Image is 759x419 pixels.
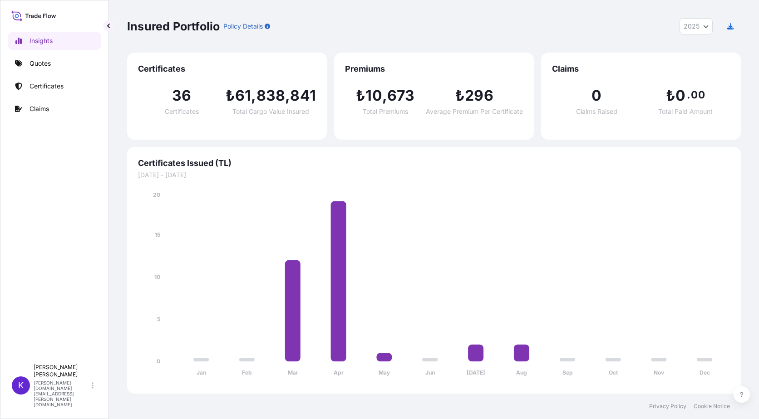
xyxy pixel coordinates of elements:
tspan: Apr [334,369,344,376]
span: Claims [552,63,730,74]
p: Certificates [30,82,64,91]
p: Insured Portfolio [127,19,220,34]
span: 10 [365,88,382,103]
span: 673 [387,88,415,103]
tspan: [DATE] [467,369,485,376]
span: Claims Raised [576,108,617,115]
span: 841 [290,88,316,103]
span: Total Cargo Value Insured [232,108,309,115]
p: Claims [30,104,49,113]
tspan: 20 [153,191,160,198]
a: Insights [8,32,101,50]
p: [PERSON_NAME] [PERSON_NAME] [34,364,90,378]
tspan: Nov [654,369,665,376]
a: Certificates [8,77,101,95]
a: Privacy Policy [649,403,686,410]
span: 36 [172,88,191,103]
span: Certificates [165,108,199,115]
tspan: May [379,369,390,376]
span: 838 [256,88,286,103]
span: [DATE] - [DATE] [138,171,730,180]
tspan: Oct [609,369,618,376]
span: Total Premiums [363,108,408,115]
span: 00 [691,91,705,98]
tspan: 15 [155,231,160,238]
p: Policy Details [223,22,263,31]
span: , [285,88,290,103]
p: Insights [30,36,53,45]
span: 2025 [684,22,700,31]
tspan: Sep [562,369,573,376]
a: Claims [8,100,101,118]
tspan: 10 [154,273,160,280]
span: 0 [591,88,601,103]
span: ₺ [226,88,235,103]
span: . [687,91,690,98]
span: , [251,88,256,103]
tspan: Jun [425,369,435,376]
span: ₺ [356,88,365,103]
button: Year Selector [680,18,713,34]
span: 0 [675,88,685,103]
span: , [382,88,387,103]
span: Total Paid Amount [658,108,713,115]
span: Premiums [345,63,523,74]
a: Quotes [8,54,101,73]
span: Average Premium Per Certificate [426,108,523,115]
span: K [18,381,24,390]
tspan: Feb [242,369,252,376]
span: ₺ [666,88,675,103]
a: Cookie Notice [694,403,730,410]
p: Quotes [30,59,51,68]
span: Certificates [138,63,316,74]
span: 61 [235,88,251,103]
tspan: Dec [700,369,710,376]
tspan: Jan [197,369,206,376]
span: 296 [465,88,493,103]
span: ₺ [455,88,465,103]
tspan: 0 [157,358,160,365]
span: Certificates Issued (TL) [138,158,730,169]
p: [PERSON_NAME][DOMAIN_NAME][EMAIL_ADDRESS][PERSON_NAME][DOMAIN_NAME] [34,380,90,407]
tspan: Mar [288,369,298,376]
tspan: 5 [157,316,160,322]
tspan: Aug [516,369,527,376]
